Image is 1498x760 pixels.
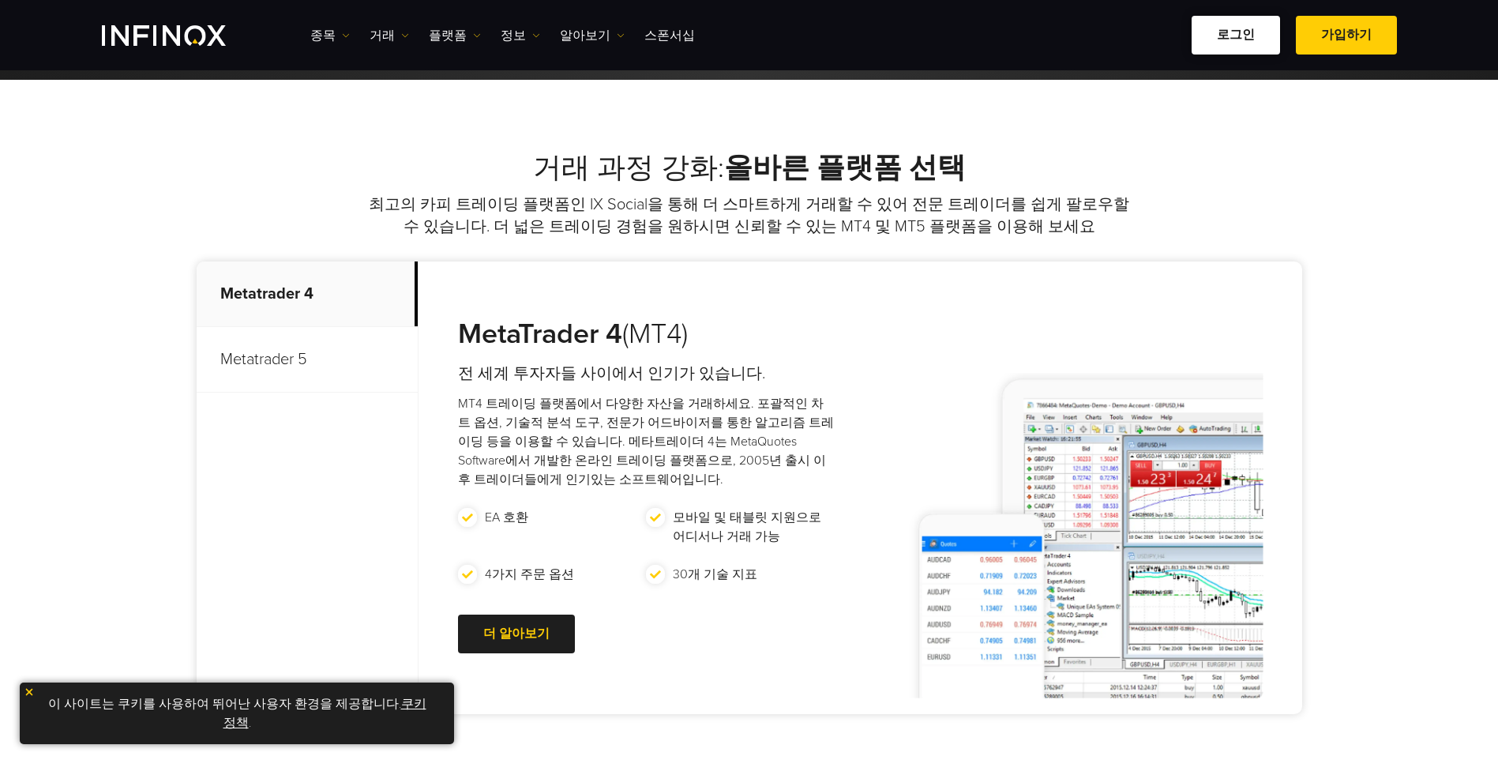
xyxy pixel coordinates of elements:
p: Metatrader 5 [197,327,418,393]
a: 가입하기 [1296,16,1397,55]
a: 거래 [370,26,409,45]
a: 로그인 [1192,16,1280,55]
a: INFINOX Logo [102,25,263,46]
strong: MetaTrader 4 [458,317,622,351]
p: EA 호환 [485,508,528,527]
a: 정보 [501,26,540,45]
p: 최고의 카피 트레이딩 플랫폼인 IX Social을 통해 더 스마트하게 거래할 수 있어 전문 트레이더를 쉽게 팔로우할 수 있습니다. 더 넓은 트레이딩 경험을 원하시면 신뢰할 수... [366,194,1132,238]
h2: 거래 과정 강화: [197,151,1302,186]
p: Metatrader 4 [197,261,418,327]
a: 더 알아보기 [458,615,575,653]
p: 이 사이트는 쿠키를 사용하여 뛰어난 사용자 환경을 제공합니다. . [28,690,446,736]
h4: 전 세계 투자자들 사이에서 인기가 있습니다. [458,363,835,385]
h3: (MT4) [458,317,835,352]
strong: 올바른 플랫폼 선택 [724,151,966,185]
p: 모바일 및 태블릿 지원으로 어디서나 거래 가능 [673,508,827,546]
p: 30개 기술 지표 [673,565,757,584]
a: 플랫폼 [429,26,481,45]
img: yellow close icon [24,687,35,698]
a: 스폰서십 [644,26,695,45]
a: 알아보기 [560,26,625,45]
p: 4가지 주문 옵션 [485,565,574,584]
a: 종목 [310,26,350,45]
p: MT4 트레이딩 플랫폼에서 다양한 자산을 거래하세요. 포괄적인 차트 옵션, 기술적 분석 도구, 전문가 어드바이저를 통한 알고리즘 트레이딩 등을 이용할 수 있습니다. 메타트레이... [458,394,835,489]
